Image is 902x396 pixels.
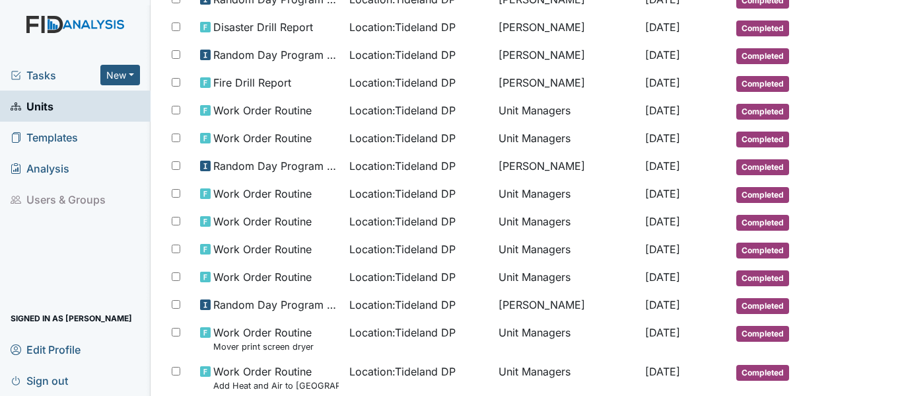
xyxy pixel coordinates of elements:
span: [DATE] [645,132,680,145]
span: Completed [736,187,789,203]
span: [DATE] [645,187,680,200]
span: Work Order Routine [213,269,312,285]
span: Work Order Routine [213,102,312,118]
span: Disaster Drill Report [213,19,313,35]
td: Unit Managers [493,208,639,236]
span: [DATE] [645,365,680,378]
span: [DATE] [645,298,680,311]
span: Location : Tideland DP [349,47,456,63]
span: Location : Tideland DP [349,297,456,313]
span: Random Day Program Inspection [213,158,339,174]
span: Random Day Program Inspection [213,47,339,63]
span: Completed [736,326,789,342]
span: Completed [736,104,789,120]
span: Analysis [11,158,69,178]
span: Sign out [11,370,68,391]
span: Work Order Routine [213,130,312,146]
span: [DATE] [645,159,680,173]
small: Mover print screen dryer [213,340,314,353]
span: Completed [736,159,789,175]
td: Unit Managers [493,125,639,153]
span: Work Order Routine [213,186,312,202]
span: Completed [736,298,789,314]
span: Location : Tideland DP [349,364,456,379]
span: Random Day Program Inspection [213,297,339,313]
span: Templates [11,127,78,147]
span: Location : Tideland DP [349,325,456,340]
td: [PERSON_NAME] [493,153,639,180]
span: [DATE] [645,326,680,339]
span: Location : Tideland DP [349,269,456,285]
span: Completed [736,20,789,36]
span: Location : Tideland DP [349,130,456,146]
td: Unit Managers [493,264,639,292]
span: Signed in as [PERSON_NAME] [11,308,132,329]
td: Unit Managers [493,236,639,264]
span: Location : Tideland DP [349,102,456,118]
span: [DATE] [645,270,680,284]
span: [DATE] [645,104,680,117]
span: Location : Tideland DP [349,186,456,202]
td: Unit Managers [493,97,639,125]
td: Unit Managers [493,180,639,208]
span: Work Order Routine [213,241,312,257]
span: Work Order Routine Add Heat and Air to Bay Area [213,364,339,392]
span: Location : Tideland DP [349,19,456,35]
span: Location : Tideland DP [349,214,456,229]
span: [DATE] [645,243,680,256]
span: Location : Tideland DP [349,75,456,91]
span: Edit Profile [11,339,81,360]
span: Completed [736,132,789,147]
td: [PERSON_NAME] [493,69,639,97]
span: Completed [736,270,789,286]
span: Work Order Routine [213,214,312,229]
span: Completed [736,215,789,231]
span: [DATE] [645,20,680,34]
td: Unit Managers [493,319,639,358]
span: Location : Tideland DP [349,158,456,174]
span: Work Order Routine Mover print screen dryer [213,325,314,353]
a: Tasks [11,67,100,83]
td: [PERSON_NAME] [493,42,639,69]
span: Completed [736,365,789,381]
span: [DATE] [645,48,680,61]
span: [DATE] [645,215,680,228]
td: [PERSON_NAME] [493,292,639,319]
span: Units [11,96,53,116]
span: [DATE] [645,76,680,89]
td: [PERSON_NAME] [493,14,639,42]
span: Fire Drill Report [213,75,291,91]
span: Completed [736,76,789,92]
span: Completed [736,48,789,64]
span: Completed [736,243,789,258]
span: Location : Tideland DP [349,241,456,257]
button: New [100,65,140,85]
small: Add Heat and Air to [GEOGRAPHIC_DATA] [213,379,339,392]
